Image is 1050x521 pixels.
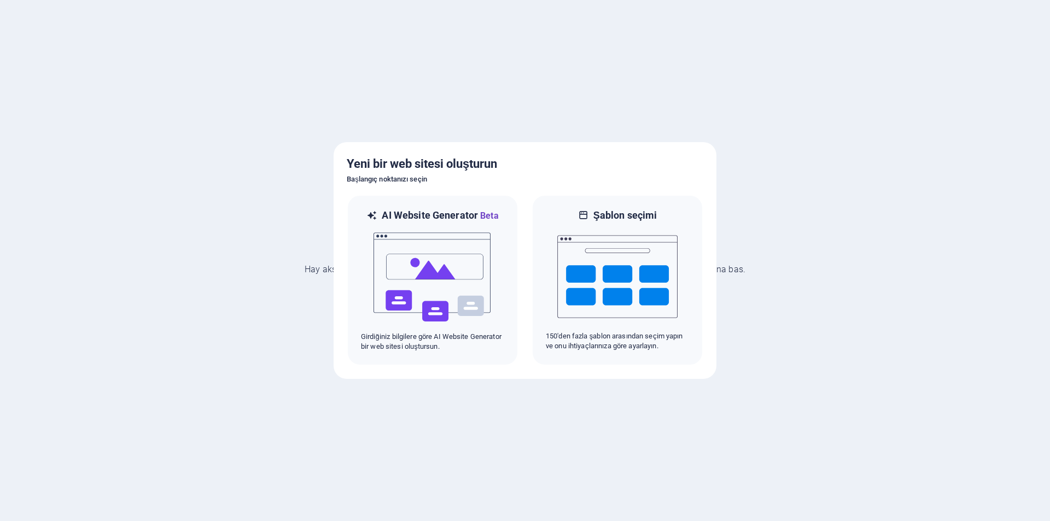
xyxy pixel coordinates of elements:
p: 150'den fazla şablon arasından seçim yapın ve onu ihtiyaçlarınıza göre ayarlayın. [546,331,689,351]
div: AI Website GeneratorBetaaiGirdiğiniz bilgilere göre AI Website Generator bir web sitesi oluştursun. [347,195,518,366]
p: Girdiğiniz bilgilere göre AI Website Generator bir web sitesi oluştursun. [361,332,504,352]
span: Beta [478,210,499,221]
img: ai [372,223,493,332]
h6: AI Website Generator [382,209,498,223]
h6: Başlangıç noktanızı seçin [347,173,703,186]
div: Şablon seçimi150'den fazla şablon arasından seçim yapın ve onu ihtiyaçlarınıza göre ayarlayın. [532,195,703,366]
h6: Şablon seçimi [593,209,657,222]
h5: Yeni bir web sitesi oluşturun [347,155,703,173]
